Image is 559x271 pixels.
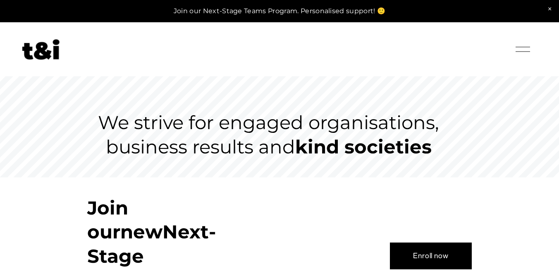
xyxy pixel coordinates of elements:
[120,220,162,243] strong: new
[390,243,472,269] a: Enroll now
[87,196,134,243] strong: Join our
[22,39,60,60] img: Future of Work Experts
[87,111,450,159] h3: We strive for engaged organisations, business results and
[295,135,432,158] strong: kind societies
